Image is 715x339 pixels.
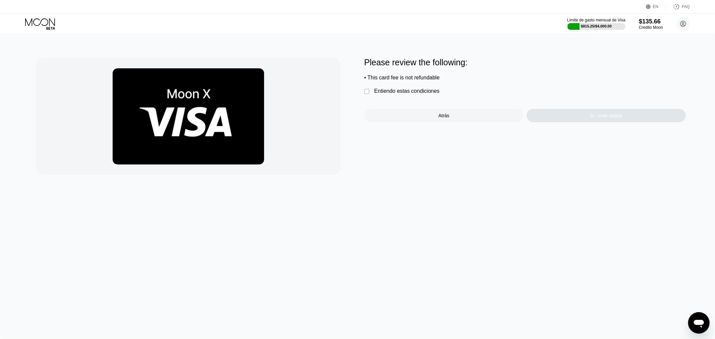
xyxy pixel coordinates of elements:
[438,113,450,118] div: Atrás
[682,4,690,9] div: FAQ
[364,109,524,122] div: Atrás
[581,24,612,28] div: $815.25 / $4,000.00
[364,75,686,81] div: • This card fee is not refundable
[653,4,659,9] div: EN
[666,3,690,10] div: FAQ
[364,88,371,95] div: 
[374,88,440,94] div: Entiendo estas condiciones
[567,18,625,22] div: Límite de gasto mensual de Visa
[688,312,710,334] iframe: Botón para iniciar la ventana de mensajería
[646,3,666,10] div: EN
[364,58,686,67] div: Please review the following:
[639,18,663,25] div: $135.66
[639,25,663,30] div: Crédito Moon
[639,18,663,30] div: $135.66Crédito Moon
[567,18,625,30] div: Límite de gasto mensual de Visa$815.25/$4,000.00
